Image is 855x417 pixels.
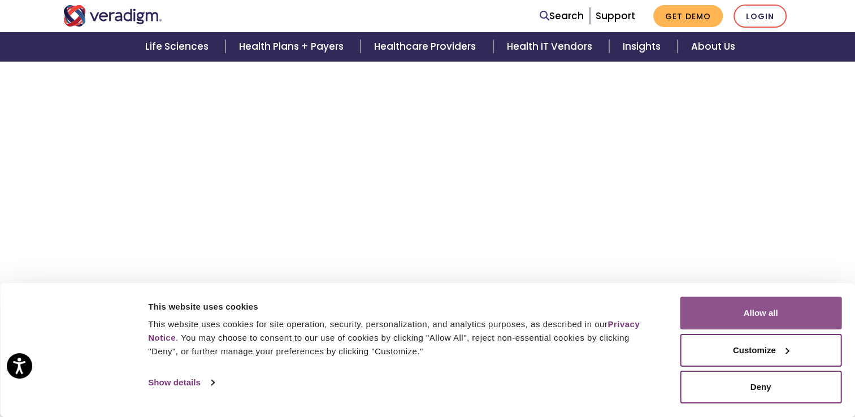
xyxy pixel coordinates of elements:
[639,336,841,403] iframe: Drift Chat Widget
[148,300,654,314] div: This website uses cookies
[63,5,162,27] img: Veradigm logo
[148,374,214,391] a: Show details
[653,5,723,27] a: Get Demo
[225,32,361,61] a: Health Plans + Payers
[493,32,609,61] a: Health IT Vendors
[132,32,225,61] a: Life Sciences
[680,297,841,329] button: Allow all
[540,8,584,24] a: Search
[148,318,654,358] div: This website uses cookies for site operation, security, personalization, and analytics purposes, ...
[680,334,841,367] button: Customize
[361,32,493,61] a: Healthcare Providers
[734,5,787,28] a: Login
[609,32,678,61] a: Insights
[678,32,749,61] a: About Us
[596,9,635,23] a: Support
